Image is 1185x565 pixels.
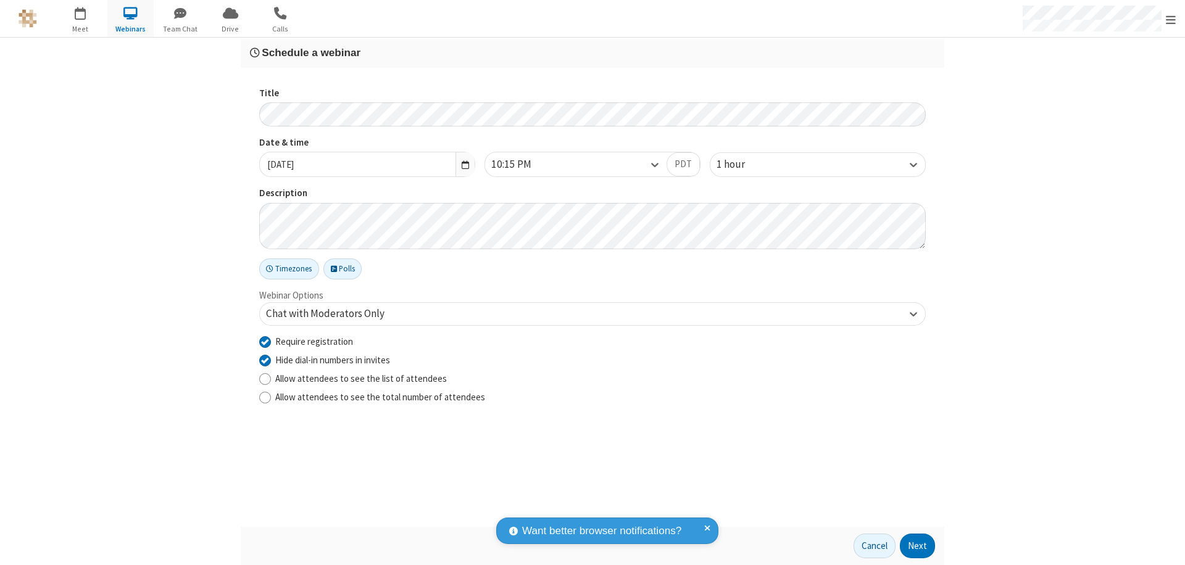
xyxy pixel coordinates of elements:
div: 10:15 PM [491,157,552,173]
span: Allow attendees to see the list of attendees [275,373,447,384]
button: Next [900,534,935,558]
button: PDT [667,152,700,177]
span: Want better browser notifications? [522,523,681,539]
span: Webinars [107,23,154,35]
div: 1 hour [717,157,766,173]
label: Description [259,186,926,200]
span: Calls [257,23,304,35]
span: Drive [207,23,254,35]
span: Team Chat [157,23,204,35]
label: Title [259,86,926,101]
label: Date & time [259,136,475,150]
button: Cancel [854,534,896,558]
span: Allow attendees to see the total number of attendees [275,391,485,403]
button: Polls [323,258,362,279]
button: Timezones [259,258,319,279]
span: Chat with Moderators Only [266,307,385,320]
label: Webinar Options [259,289,323,301]
span: Meet [57,23,104,35]
span: Require registration [275,336,353,347]
img: QA Selenium DO NOT DELETE OR CHANGE [19,9,37,28]
span: Schedule a webinar [262,46,360,59]
span: Hide dial-in numbers in invites [275,354,390,366]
